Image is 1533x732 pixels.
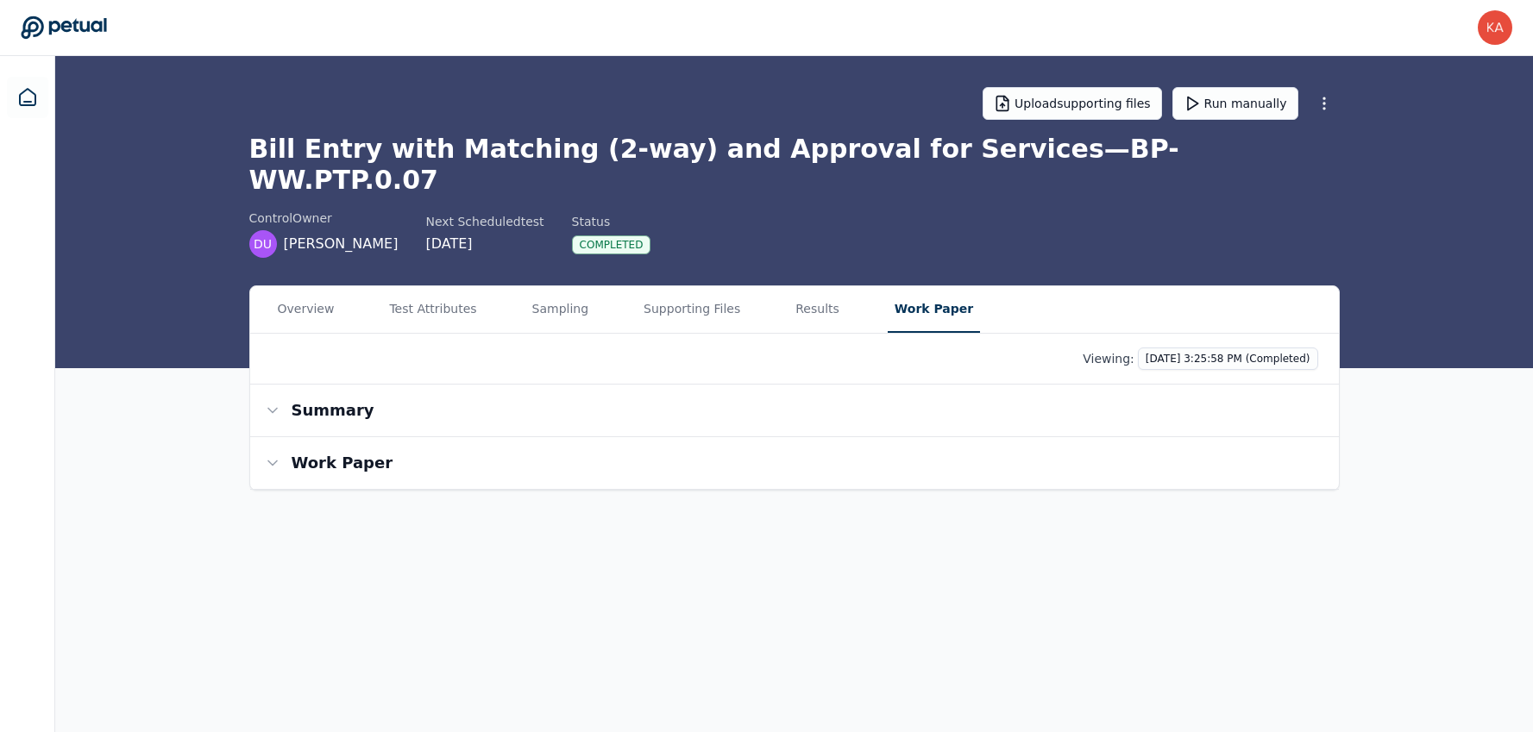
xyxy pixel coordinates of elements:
div: Status [572,213,651,230]
button: Summary [250,385,1339,436]
div: Completed [572,235,651,254]
button: Uploadsupporting files [983,87,1162,120]
div: [DATE] [425,234,543,254]
p: Viewing: [1083,350,1134,367]
button: Test Attributes [382,286,483,333]
h3: Summary [292,398,374,422]
button: [DATE] 3:25:58 PM (Completed) [1138,347,1318,370]
button: Sampling [525,286,596,333]
button: Work Paper [888,286,980,333]
button: More Options [1309,88,1340,119]
div: Next Scheduled test [425,213,543,230]
a: Go to Dashboard [21,16,107,40]
button: Supporting Files [637,286,747,333]
a: Dashboard [7,77,48,118]
button: Overview [271,286,342,333]
button: Work paper [250,437,1339,489]
span: [PERSON_NAME] [284,234,399,254]
h3: Work paper [292,451,393,475]
h1: Bill Entry with Matching (2-way) and Approval for Services — BP-WW.PTP.0.07 [249,134,1340,196]
span: DU [254,235,272,253]
div: control Owner [249,210,399,227]
button: Results [788,286,846,333]
img: karen.yeung@toasttab.com [1478,10,1512,45]
button: Run manually [1172,87,1298,120]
